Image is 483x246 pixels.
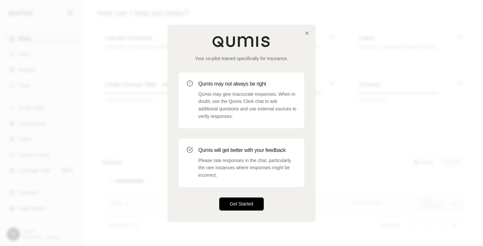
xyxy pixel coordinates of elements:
[198,90,296,120] p: Qumis may give inaccurate responses. When in doubt, use the Qumis Clerk chat to ask additional qu...
[198,146,296,154] h3: Qumis will get better with your feedback
[198,157,296,179] p: Please rate responses in the chat, particularly the rare instances where responses might be incor...
[179,55,304,62] p: Your co-pilot trained specifically for insurance.
[212,36,271,47] img: Qumis Logo
[219,197,264,210] button: Get Started
[198,80,296,88] h3: Qumis may not always be right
